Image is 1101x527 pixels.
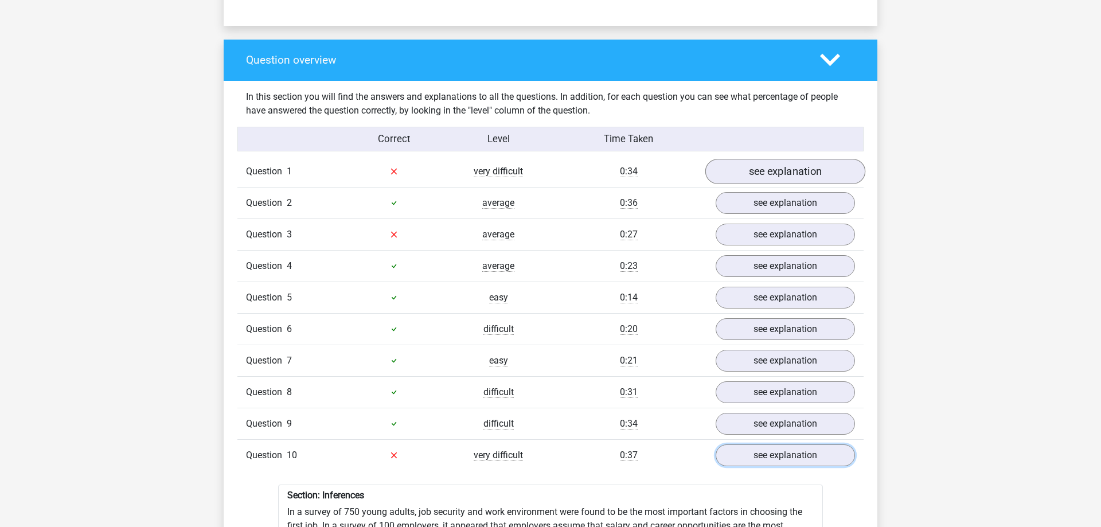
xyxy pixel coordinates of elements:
span: 0:34 [620,166,638,177]
a: see explanation [716,255,855,277]
span: 0:37 [620,450,638,461]
span: 4 [287,260,292,271]
span: 0:36 [620,197,638,209]
a: see explanation [716,224,855,245]
span: 7 [287,355,292,366]
span: Question [246,165,287,178]
span: very difficult [474,450,523,461]
span: 2 [287,197,292,208]
span: average [482,229,514,240]
a: see explanation [716,287,855,309]
span: easy [489,292,508,303]
span: Question [246,196,287,210]
div: Level [446,132,550,146]
a: see explanation [716,318,855,340]
span: 10 [287,450,297,460]
span: Question [246,322,287,336]
h6: Section: Inferences [287,490,814,501]
span: 0:34 [620,418,638,430]
span: difficult [483,418,514,430]
a: see explanation [705,159,865,184]
span: 6 [287,323,292,334]
span: Question [246,259,287,273]
a: see explanation [716,381,855,403]
div: In this section you will find the answers and explanations to all the questions. In addition, for... [237,90,864,118]
span: easy [489,355,508,366]
span: difficult [483,323,514,335]
a: see explanation [716,192,855,214]
span: Question [246,228,287,241]
span: Question [246,385,287,399]
span: 3 [287,229,292,240]
span: 0:27 [620,229,638,240]
span: 0:21 [620,355,638,366]
span: Question [246,354,287,368]
span: average [482,260,514,272]
a: see explanation [716,413,855,435]
span: Question [246,417,287,431]
span: 0:14 [620,292,638,303]
span: average [482,197,514,209]
span: very difficult [474,166,523,177]
a: see explanation [716,350,855,372]
span: 9 [287,418,292,429]
span: Question [246,448,287,462]
span: 5 [287,292,292,303]
span: difficult [483,387,514,398]
a: see explanation [716,444,855,466]
span: Question [246,291,287,305]
div: Correct [342,132,447,146]
span: 0:23 [620,260,638,272]
span: 8 [287,387,292,397]
h4: Question overview [246,53,803,67]
div: Time Taken [550,132,707,146]
span: 0:20 [620,323,638,335]
span: 1 [287,166,292,177]
span: 0:31 [620,387,638,398]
